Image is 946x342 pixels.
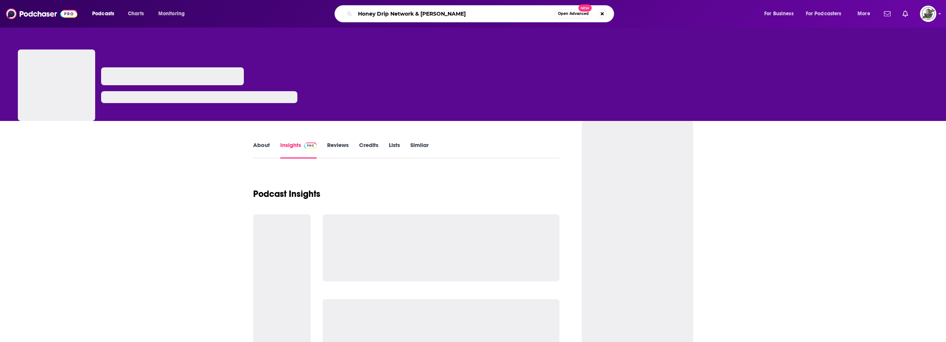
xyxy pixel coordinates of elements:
img: Podchaser Pro [304,143,317,148]
a: Credits [359,141,378,159]
a: About [253,141,270,159]
button: open menu [87,8,124,20]
span: New [578,4,592,12]
button: open menu [759,8,803,20]
a: Charts [123,8,148,20]
span: For Podcasters [806,9,842,19]
img: Podchaser - Follow, Share and Rate Podcasts [6,7,77,21]
span: Open Advanced [558,12,589,16]
button: Open AdvancedNew [555,9,592,18]
a: Similar [410,141,429,159]
a: Show notifications dropdown [900,7,911,20]
button: open menu [153,8,194,20]
input: Search podcasts, credits, & more... [355,8,555,20]
span: Podcasts [92,9,114,19]
button: Show profile menu [920,6,936,22]
span: For Business [764,9,794,19]
h1: Podcast Insights [253,188,320,199]
span: Logged in as PodProMaxBooking [920,6,936,22]
span: Monitoring [158,9,185,19]
img: User Profile [920,6,936,22]
button: open menu [852,8,879,20]
a: Reviews [327,141,349,159]
div: Search podcasts, credits, & more... [342,5,621,22]
a: Lists [389,141,400,159]
span: Charts [128,9,144,19]
a: Show notifications dropdown [881,7,894,20]
button: open menu [801,8,852,20]
span: More [858,9,870,19]
a: InsightsPodchaser Pro [280,141,317,159]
